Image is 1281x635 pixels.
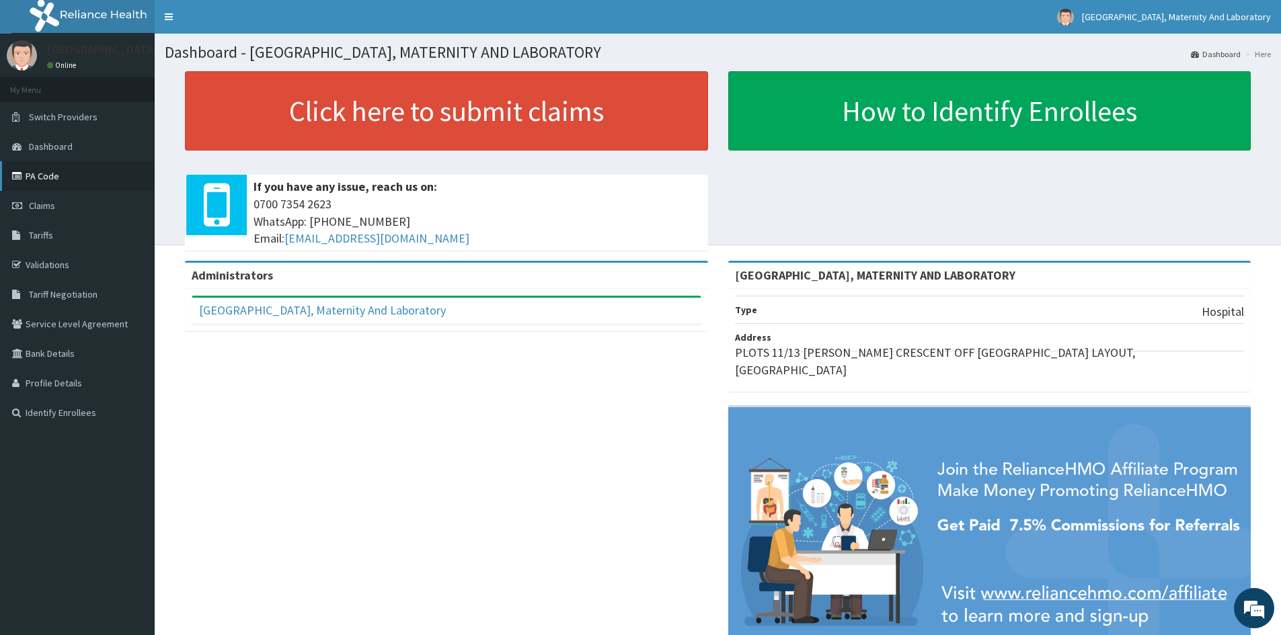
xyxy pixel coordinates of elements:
p: Hospital [1202,303,1244,321]
a: Online [47,60,79,70]
span: [GEOGRAPHIC_DATA], Maternity And Laboratory [1082,11,1271,23]
a: How to Identify Enrollees [728,71,1251,151]
img: User Image [1057,9,1074,26]
p: PLOTS 11/13 [PERSON_NAME] CRESCENT OFF [GEOGRAPHIC_DATA] LAYOUT, [GEOGRAPHIC_DATA] [735,344,1245,378]
b: Address [735,331,771,343]
span: Switch Providers [29,111,98,123]
li: Here [1242,48,1271,60]
a: Dashboard [1191,48,1241,60]
strong: [GEOGRAPHIC_DATA], MATERNITY AND LABORATORY [735,267,1015,283]
span: Tariffs [29,229,53,241]
img: User Image [7,40,37,71]
a: Click here to submit claims [185,71,708,151]
span: Claims [29,200,55,212]
b: If you have any issue, reach us on: [254,179,437,194]
span: Tariff Negotiation [29,288,98,300]
b: Type [735,304,757,316]
p: [GEOGRAPHIC_DATA], Maternity And Laboratory [47,44,299,56]
a: [EMAIL_ADDRESS][DOMAIN_NAME] [284,230,469,246]
span: 0700 7354 2623 WhatsApp: [PHONE_NUMBER] Email: [254,196,701,247]
h1: Dashboard - [GEOGRAPHIC_DATA], MATERNITY AND LABORATORY [165,44,1271,61]
a: [GEOGRAPHIC_DATA], Maternity And Laboratory [199,302,446,318]
b: Administrators [192,267,273,283]
span: Dashboard [29,140,73,153]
